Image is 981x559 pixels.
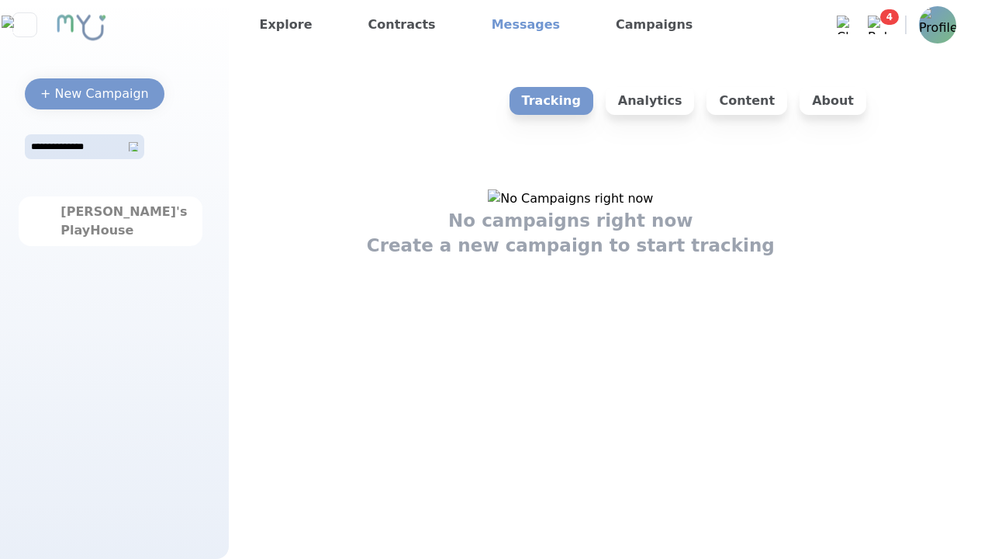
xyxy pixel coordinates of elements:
[367,233,775,258] h1: Create a new campaign to start tracking
[509,87,593,115] p: Tracking
[254,12,319,37] a: Explore
[25,78,164,109] button: + New Campaign
[837,16,855,34] img: Chat
[610,12,699,37] a: Campaigns
[706,87,787,115] p: Content
[60,203,160,240] div: [PERSON_NAME]'s PlayHouse
[919,6,956,43] img: Profile
[880,9,899,25] span: 4
[362,12,442,37] a: Contracts
[485,12,566,37] a: Messages
[448,208,693,233] h1: No campaigns right now
[40,85,149,103] div: + New Campaign
[868,16,886,34] img: Bell
[2,16,47,34] img: Close sidebar
[800,87,866,115] p: About
[606,87,695,115] p: Analytics
[488,189,653,208] img: No Campaigns right now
